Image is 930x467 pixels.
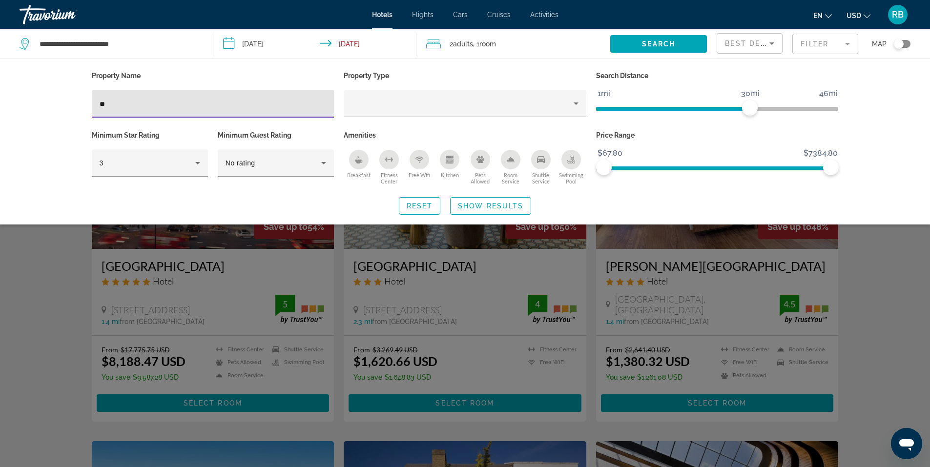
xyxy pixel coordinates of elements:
button: User Menu [885,4,910,25]
span: , 1 [473,37,496,51]
ngx-slider: ngx-slider [596,166,839,168]
span: Fitness Center [374,172,404,184]
span: 2 [450,37,473,51]
span: RB [892,10,904,20]
button: Change language [813,8,832,22]
p: Search Distance [596,69,839,82]
iframe: Button to launch messaging window [891,428,922,459]
span: 46mi [818,86,839,101]
span: ngx-slider-max [823,160,839,175]
span: USD [847,12,861,20]
a: Cars [453,11,468,19]
button: Room Service [496,149,526,185]
button: Show Results [450,197,531,215]
a: Travorium [20,2,117,27]
span: Room [479,40,496,48]
span: Map [872,37,887,51]
p: Property Name [92,69,334,82]
span: Free Wifi [409,172,430,178]
mat-select: Sort by [725,38,774,49]
a: Hotels [372,11,393,19]
button: Travelers: 2 adults, 0 children [416,29,610,59]
a: Activities [530,11,558,19]
mat-select: Property type [351,98,579,109]
span: Pets Allowed [465,172,495,184]
button: Kitchen [434,149,465,185]
p: Minimum Guest Rating [218,128,334,142]
button: Pets Allowed [465,149,495,185]
span: $67.80 [596,146,624,161]
button: Toggle map [887,40,910,48]
span: Show Results [458,202,523,210]
span: Shuttle Service [526,172,556,184]
button: Free Wifi [404,149,434,185]
span: Adults [453,40,473,48]
p: Amenities [344,128,586,142]
p: Property Type [344,69,586,82]
span: Search [642,40,675,48]
button: Swimming Pool [556,149,586,185]
span: en [813,12,823,20]
span: 3 [100,159,103,167]
button: Change currency [847,8,870,22]
span: 1mi [596,86,612,101]
button: Fitness Center [374,149,404,185]
span: Reset [407,202,433,210]
span: No rating [226,159,255,167]
span: Kitchen [441,172,459,178]
span: 30mi [740,86,761,101]
span: $7384.80 [802,146,839,161]
p: Price Range [596,128,839,142]
span: Breakfast [347,172,371,178]
div: Hotel Filters [87,69,844,187]
a: Flights [412,11,434,19]
span: Swimming Pool [556,172,586,184]
button: Search [610,35,707,53]
a: Cruises [487,11,511,19]
p: Minimum Star Rating [92,128,208,142]
ngx-slider: ngx-slider [596,107,839,109]
span: ngx-slider [742,100,758,116]
button: Filter [792,33,858,55]
button: Shuttle Service [526,149,556,185]
span: Best Deals [725,40,776,47]
button: Check-in date: Sep 11, 2025 Check-out date: Sep 16, 2025 [213,29,417,59]
button: Breakfast [344,149,374,185]
button: Reset [399,197,441,215]
span: ngx-slider [596,160,612,175]
span: Room Service [496,172,526,184]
